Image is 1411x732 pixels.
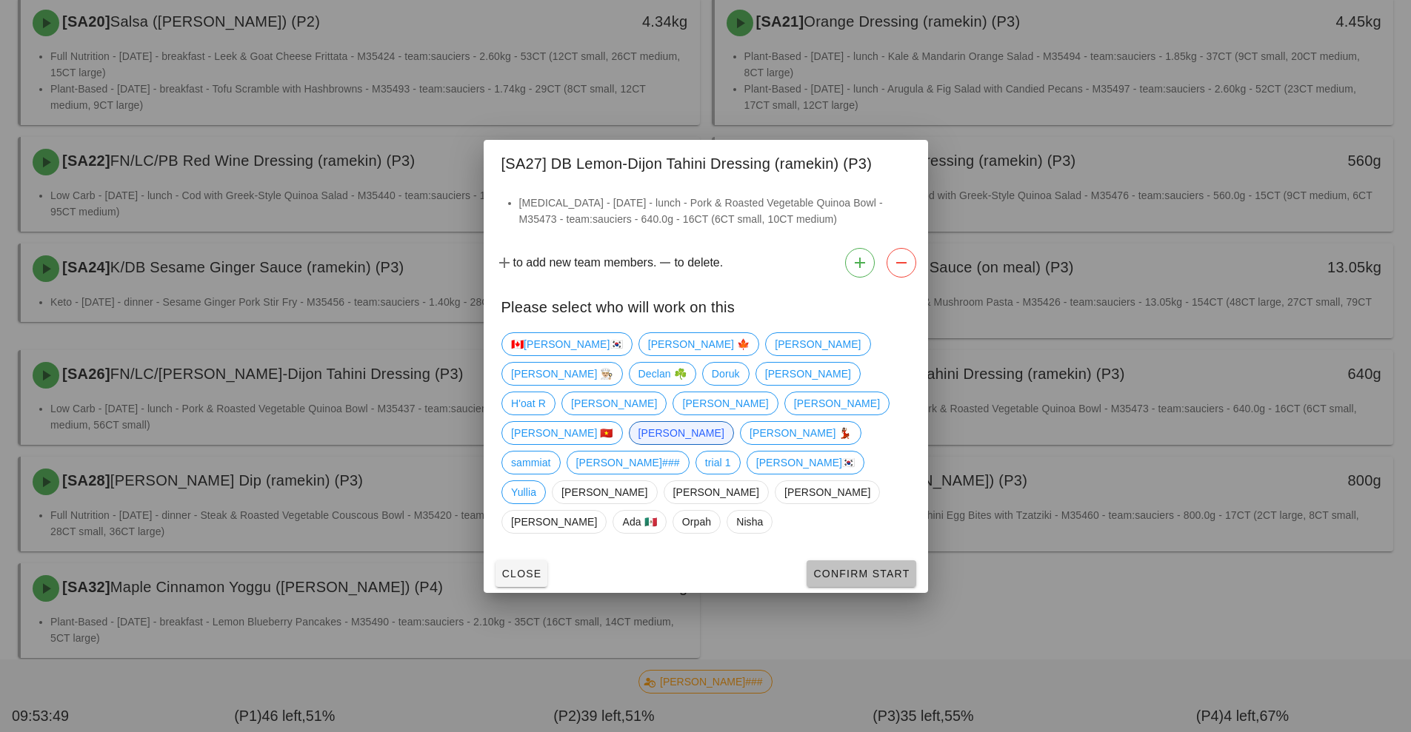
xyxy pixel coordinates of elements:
[484,242,928,283] div: to add new team members. to delete.
[807,560,915,587] button: Confirm Start
[793,392,879,414] span: [PERSON_NAME]
[484,140,928,183] div: [SA27] DB Lemon-Dijon Tahini Dressing (ramekin) (P3)
[775,333,861,355] span: [PERSON_NAME]
[484,283,928,326] div: Please select who will work on this
[511,451,551,474] span: sammiat
[647,333,750,355] span: [PERSON_NAME] 🍁
[576,451,679,474] span: [PERSON_NAME]###
[638,363,686,385] span: Declan ☘️
[749,422,851,444] span: [PERSON_NAME] 💃🏽
[711,363,739,385] span: Doruk
[681,511,710,533] span: Orpah
[764,363,850,385] span: [PERSON_NAME]
[511,333,623,355] span: 🇨🇦[PERSON_NAME]🇰🇷
[638,422,724,444] span: [PERSON_NAME]
[755,451,855,474] span: [PERSON_NAME]🇰🇷
[561,481,647,503] span: [PERSON_NAME]
[511,392,546,414] span: H'oat R
[682,392,768,414] span: [PERSON_NAME]
[622,511,656,533] span: Ada 🇲🇽
[784,481,870,503] span: [PERSON_NAME]
[704,451,730,474] span: trial 1
[501,568,542,580] span: Close
[511,481,536,503] span: Yullia
[511,363,613,385] span: [PERSON_NAME] 👨🏼‍🍳
[736,511,763,533] span: Nisha
[519,195,910,227] li: [MEDICAL_DATA] - [DATE] - lunch - Pork & Roasted Vegetable Quinoa Bowl - M35473 - team:sauciers -...
[496,560,548,587] button: Close
[673,481,758,503] span: [PERSON_NAME]
[511,422,613,444] span: [PERSON_NAME] 🇻🇳
[570,392,656,414] span: [PERSON_NAME]
[813,568,910,580] span: Confirm Start
[511,511,597,533] span: [PERSON_NAME]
